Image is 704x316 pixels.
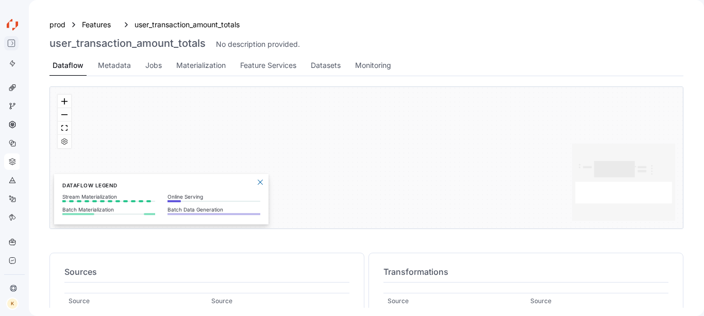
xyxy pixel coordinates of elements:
[388,296,409,306] p: Source
[240,60,296,71] div: Feature Services
[216,39,300,49] div: No description provided.
[98,60,131,71] div: Metadata
[82,19,118,30] a: Features
[6,297,19,310] div: K
[176,60,226,71] div: Materialization
[64,266,349,278] h4: Sources
[145,60,162,71] div: Jobs
[167,194,260,200] p: Online Serving
[58,95,71,148] div: React Flow controls
[58,121,71,135] button: fit view
[58,95,71,108] button: zoom in
[49,37,206,49] h3: user_transaction_amount_totals
[62,181,260,189] h6: Dataflow Legend
[53,60,83,71] div: Dataflow
[62,194,155,200] p: Stream Materialization
[530,296,551,306] p: Source
[69,296,90,306] p: Source
[58,108,71,121] button: zoom out
[49,19,65,30] a: prod
[383,266,668,278] h4: Transformations
[211,296,232,306] p: Source
[135,19,240,30] a: user_transaction_amount_totals
[355,60,391,71] div: Monitoring
[62,206,155,213] p: Batch Materialization
[311,60,341,71] div: Datasets
[254,176,266,188] button: Close Legend Panel
[167,206,260,213] p: Batch Data Generation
